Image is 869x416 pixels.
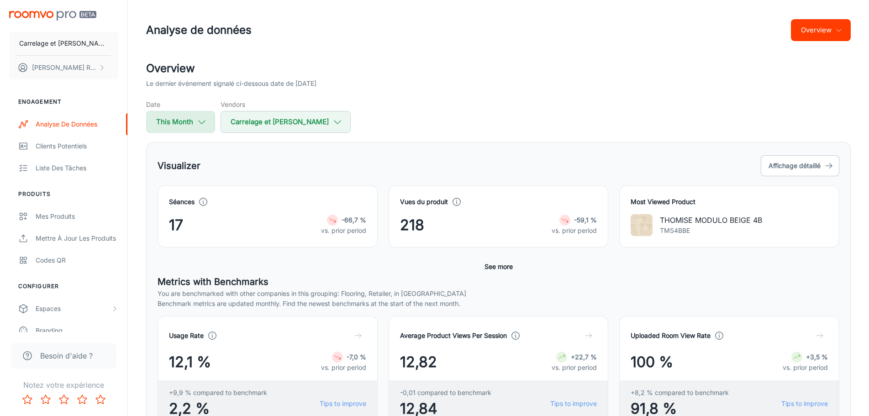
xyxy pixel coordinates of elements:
[9,11,96,21] img: Roomvo PRO Beta
[320,399,366,409] a: Tips to improve
[146,100,215,109] h5: Date
[783,363,828,373] p: vs. prior period
[169,197,195,207] h4: Séances
[158,299,839,309] p: Benchmark metrics are updated monthly. Find the newest benchmarks at the start of the next month.
[400,331,507,341] h4: Average Product Views Per Session
[552,226,597,236] p: vs. prior period
[9,56,118,79] button: [PERSON_NAME] Robichon
[791,19,851,41] button: Overview
[36,304,111,314] div: Espaces
[550,399,597,409] a: Tips to improve
[169,331,204,341] h4: Usage Rate
[36,255,118,265] div: Codes QR
[37,390,55,409] button: Rate 2 star
[36,141,118,151] div: Clients potentiels
[631,331,711,341] h4: Uploaded Room View Rate
[146,79,316,89] p: Le dernier événement signalé ci-dessous date de [DATE]
[32,63,96,73] p: [PERSON_NAME] Robichon
[400,214,424,236] span: 218
[19,38,108,48] p: Carrelage et [PERSON_NAME]
[7,379,120,390] p: Notez votre expérience
[631,214,653,236] img: THOMISE MODULO BEIGE 4B
[660,215,762,226] p: THOMISE MODULO BEIGE 4B
[146,22,252,38] h1: Analyse de données
[73,390,91,409] button: Rate 4 star
[400,197,448,207] h4: Vues du produit
[158,159,200,173] h5: Visualizer
[761,155,839,176] button: Affichage détaillé
[781,399,828,409] a: Tips to improve
[571,353,597,361] strong: +22,7 %
[169,214,183,236] span: 17
[36,163,118,173] div: Liste des tâches
[91,390,110,409] button: Rate 5 star
[36,211,118,221] div: Mes produits
[221,100,351,109] h5: Vendors
[55,390,73,409] button: Rate 3 star
[631,388,729,398] span: +8,2 % compared to benchmark
[660,226,762,236] p: TMS4BBE
[146,111,215,133] button: This Month
[158,275,839,289] h5: Metrics with Benchmarks
[36,233,118,243] div: Mettre à jour les produits
[169,388,267,398] span: +9,9 % compared to benchmark
[574,216,597,224] strong: -59,1 %
[321,226,366,236] p: vs. prior period
[169,351,211,373] span: 12,1 %
[481,258,516,275] button: See more
[36,326,118,336] div: Branding
[400,351,437,373] span: 12,82
[9,32,118,55] button: Carrelage et [PERSON_NAME]
[221,111,351,133] button: Carrelage et [PERSON_NAME]
[342,216,366,224] strong: -66,7 %
[806,353,828,361] strong: +3,5 %
[347,353,366,361] strong: -7,0 %
[321,363,366,373] p: vs. prior period
[552,363,597,373] p: vs. prior period
[40,350,93,361] span: Besoin d'aide ?
[158,289,839,299] p: You are benchmarked with other companies in this grouping: Flooring, Retailer, in [GEOGRAPHIC_DATA]
[146,60,851,77] h2: Overview
[631,197,828,207] h4: Most Viewed Product
[400,388,491,398] span: -0,01 compared to benchmark
[36,119,118,129] div: Analyse de données
[631,351,673,373] span: 100 %
[18,390,37,409] button: Rate 1 star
